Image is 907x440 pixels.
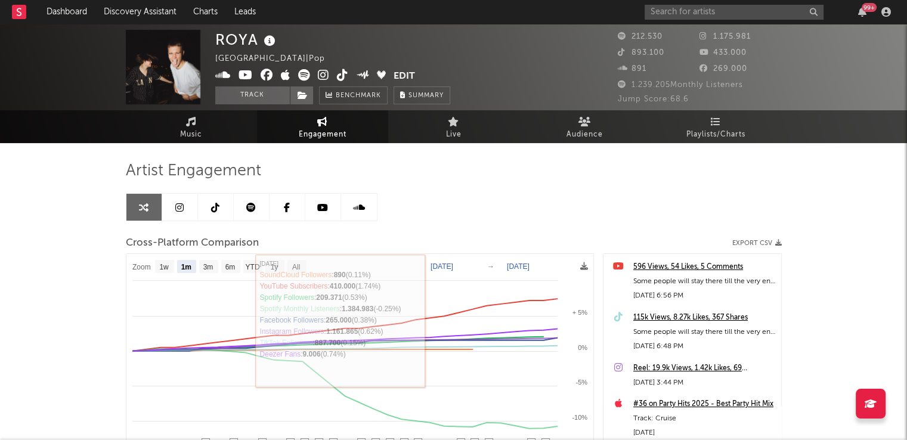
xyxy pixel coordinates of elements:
span: 433.000 [699,49,747,57]
button: Export CSV [732,240,782,247]
span: Jump Score: 68.6 [618,95,689,103]
a: Audience [519,110,651,143]
input: Search for artists [645,5,824,20]
text: → [487,262,494,271]
text: YTD [245,263,259,271]
span: Live [446,128,462,142]
span: 893.100 [618,49,664,57]
text: -10% [572,414,587,421]
text: All [292,263,299,271]
div: [DATE] 6:56 PM [633,289,775,303]
div: Some people will stay there till the very end ❤ Thanks for blessing the world with beautiful song... [633,325,775,339]
button: Edit [394,69,415,84]
text: [DATE] [431,262,453,271]
button: Summary [394,86,450,104]
text: -5% [575,379,587,386]
div: ROYA [215,30,278,49]
text: [DATE] [507,262,530,271]
span: 1.239.205 Monthly Listeners [618,81,743,89]
text: 0% [578,344,587,351]
span: 212.530 [618,33,663,41]
a: Engagement [257,110,388,143]
span: Cross-Platform Comparison [126,236,259,250]
text: 1m [181,263,191,271]
a: Benchmark [319,86,388,104]
div: [DATE] [633,426,775,440]
button: 99+ [858,7,866,17]
text: 1w [159,263,169,271]
span: Artist Engagement [126,164,261,178]
div: 99 + [862,3,877,12]
a: 596 Views, 54 Likes, 5 Comments [633,260,775,274]
text: + 5% [572,309,587,316]
span: 1.175.981 [699,33,751,41]
span: Audience [567,128,603,142]
span: Playlists/Charts [686,128,745,142]
a: Reel: 19.9k Views, 1.42k Likes, 69 Comments [633,361,775,376]
text: 6m [225,263,235,271]
span: Music [180,128,202,142]
div: [DATE] 6:48 PM [633,339,775,354]
button: Track [215,86,290,104]
div: Track: Cruise [633,411,775,426]
span: 269.000 [699,65,747,73]
span: Summary [408,92,444,99]
span: Engagement [299,128,346,142]
text: 3m [203,263,213,271]
div: [GEOGRAPHIC_DATA] | Pop [215,52,339,66]
span: Benchmark [336,89,381,103]
text: 1y [270,263,278,271]
a: Music [126,110,257,143]
a: Playlists/Charts [651,110,782,143]
a: 115k Views, 8.27k Likes, 367 Shares [633,311,775,325]
a: #36 on Party Hits 2025 - Best Party Hit Mix [633,397,775,411]
div: Some people will stay there till the very end ❤️ #billieeilish #finneas #ohmyroya #musicproduction [633,274,775,289]
span: 891 [618,65,646,73]
div: [DATE] 3:44 PM [633,376,775,390]
text: Zoom [132,263,151,271]
a: Live [388,110,519,143]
